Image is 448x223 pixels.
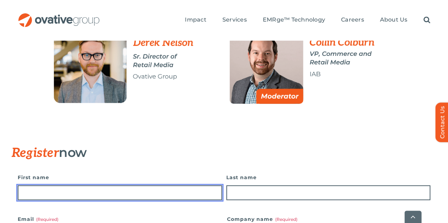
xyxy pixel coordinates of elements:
h3: now [12,145,401,160]
a: About Us [380,16,407,24]
a: Careers [341,16,364,24]
span: Services [222,16,247,23]
a: Services [222,16,247,24]
span: (Required) [275,217,297,222]
label: Last name [226,172,431,182]
span: About Us [380,16,407,23]
span: Careers [341,16,364,23]
span: Impact [185,16,206,23]
a: Search [423,16,430,24]
span: EMRge™ Technology [263,16,325,23]
a: EMRge™ Technology [263,16,325,24]
a: OG_Full_horizontal_RGB [18,12,100,19]
a: Impact [185,16,206,24]
span: (Required) [36,217,58,222]
label: First name [18,172,222,182]
span: Register [12,145,59,161]
nav: Menu [185,9,430,31]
